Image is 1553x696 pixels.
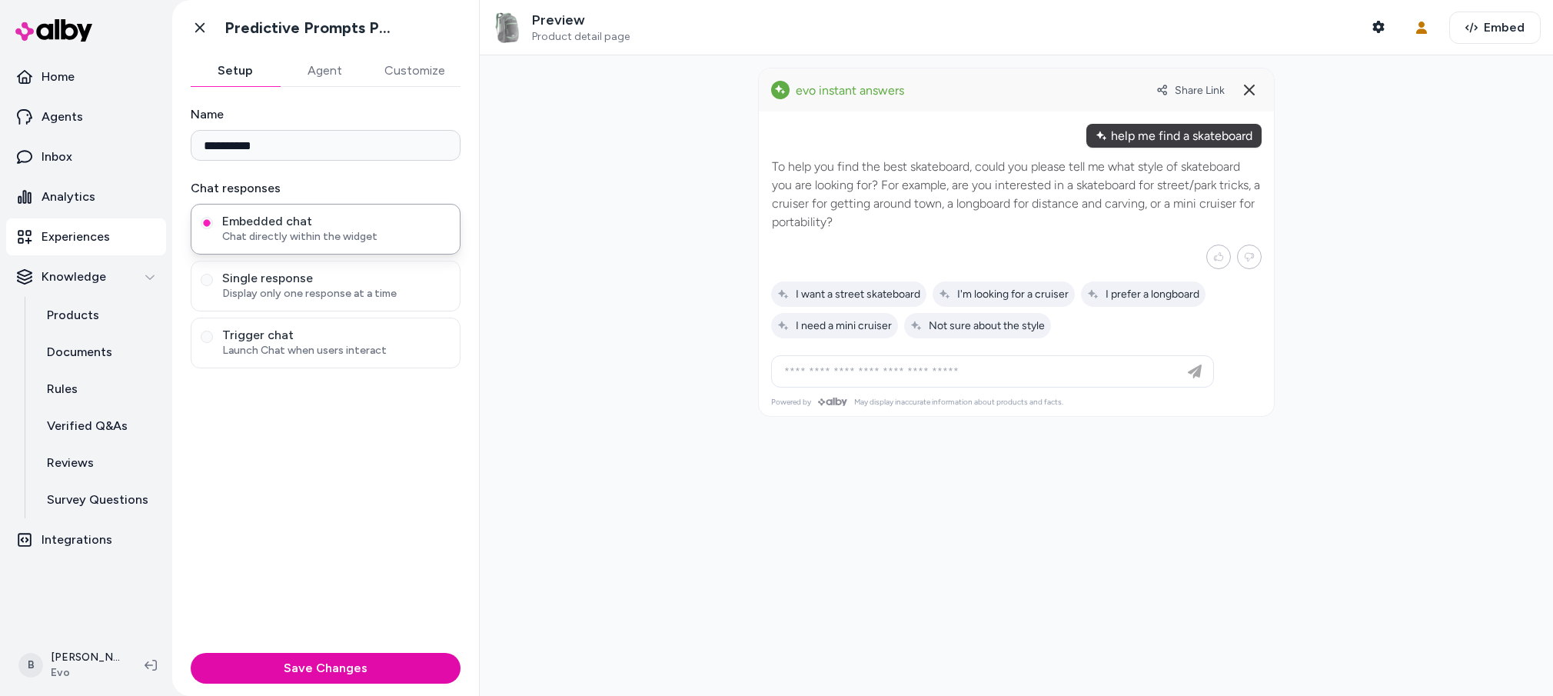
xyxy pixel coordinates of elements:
span: Product detail page [532,30,630,44]
span: Embed [1484,18,1525,37]
a: Analytics [6,178,166,215]
button: Embed [1449,12,1541,44]
a: Integrations [6,521,166,558]
p: Home [42,68,75,86]
button: Agent [280,55,369,86]
p: Survey Questions [47,491,148,509]
p: Agents [42,108,83,126]
button: Customize [369,55,461,86]
a: Agents [6,98,166,135]
h1: Predictive Prompts PDP [224,18,397,38]
span: Embedded chat [222,214,451,229]
p: Products [47,306,99,325]
span: Evo [51,665,120,681]
span: Single response [222,271,451,286]
button: Knowledge [6,258,166,295]
button: Trigger chatLaunch Chat when users interact [201,331,213,343]
p: Knowledge [42,268,106,286]
span: Chat directly within the widget [222,229,451,245]
p: Integrations [42,531,112,549]
button: Single responseDisplay only one response at a time [201,274,213,286]
img: alby Logo [15,19,92,42]
a: Inbox [6,138,166,175]
label: Name [191,105,461,124]
span: Trigger chat [222,328,451,343]
a: Survey Questions [32,481,166,518]
a: Products [32,297,166,334]
label: Chat responses [191,179,461,198]
p: Verified Q&As [47,417,128,435]
p: Inbox [42,148,72,166]
button: Save Changes [191,653,461,684]
p: [PERSON_NAME] [51,650,120,665]
span: Display only one response at a time [222,286,451,301]
a: Reviews [32,445,166,481]
img: Women's The North Face Pivoter Backpack in Green - Polyester [492,12,523,43]
a: Experiences [6,218,166,255]
p: Experiences [42,228,110,246]
button: B[PERSON_NAME]Evo [9,641,132,690]
p: Analytics [42,188,95,206]
p: Documents [47,343,112,361]
button: Embedded chatChat directly within the widget [201,217,213,229]
span: Launch Chat when users interact [222,343,451,358]
a: Home [6,58,166,95]
p: Rules [47,380,78,398]
button: Setup [191,55,280,86]
span: B [18,653,43,678]
a: Documents [32,334,166,371]
p: Reviews [47,454,94,472]
a: Verified Q&As [32,408,166,445]
p: Preview [532,12,630,29]
a: Rules [32,371,166,408]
